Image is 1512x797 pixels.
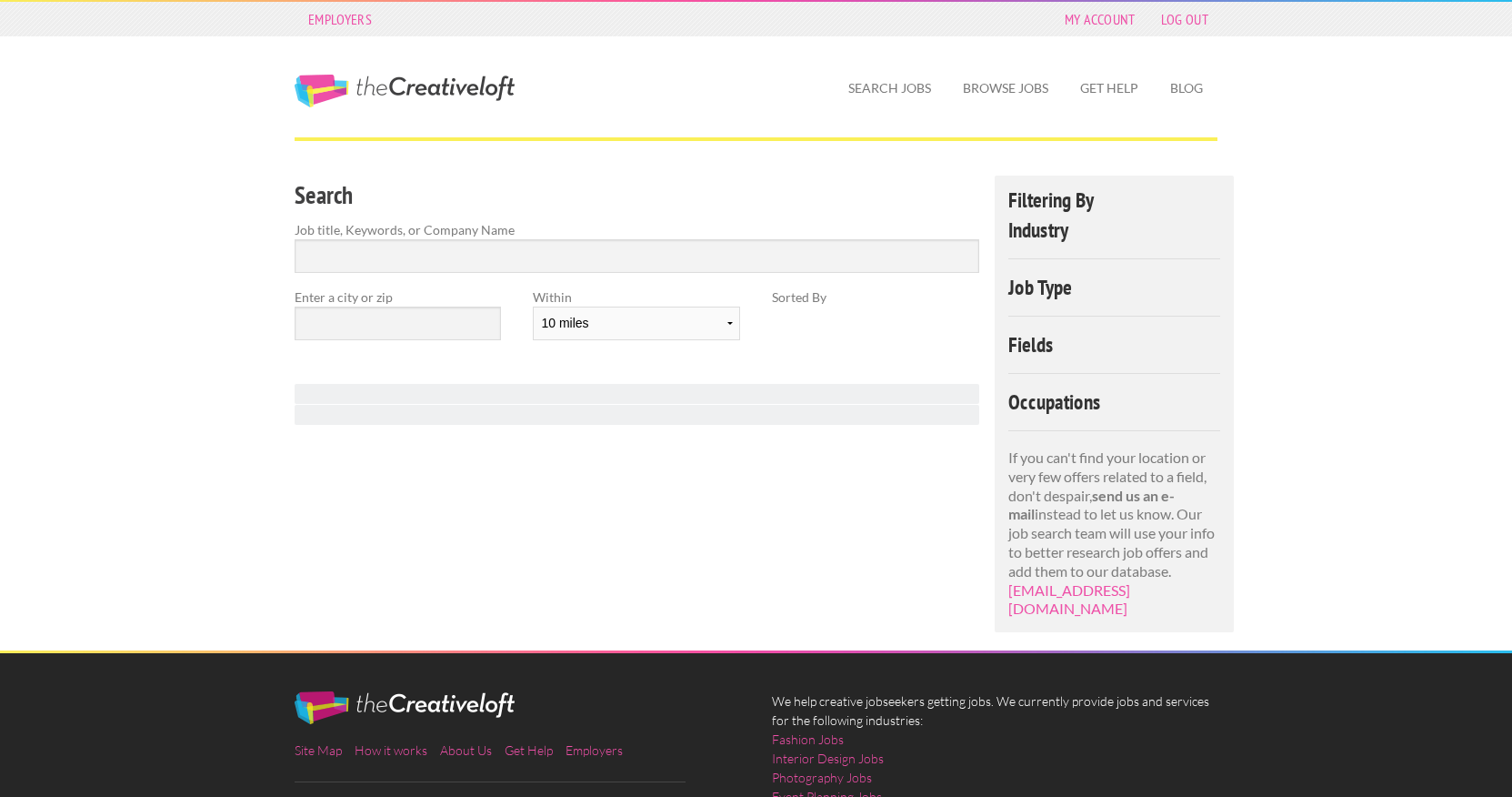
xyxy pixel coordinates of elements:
[1008,581,1130,618] a: [EMAIL_ADDRESS][DOMAIN_NAME]
[295,288,501,307] label: Enter a city or zip
[533,288,739,307] label: Within
[299,6,381,32] a: Employers
[295,75,515,107] a: The Creative Loft
[1152,6,1217,32] a: Log Out
[295,691,515,724] img: The Creative Loft
[1008,334,1220,355] h4: Fields
[295,742,342,758] a: Site Map
[1008,487,1175,523] strong: send us an e-mail
[566,742,623,758] a: Employers
[295,239,979,273] input: Search
[1008,189,1220,210] h4: Filtering By
[1066,67,1153,109] a: Get Help
[834,67,946,109] a: Search Jobs
[355,742,427,758] a: How it works
[772,749,884,768] a: Interior Design Jobs
[295,178,979,213] h3: Search
[1008,449,1220,619] p: If you can't find your location or very few offers related to a field, don't despair, instead to ...
[1008,219,1220,240] h4: Industry
[948,67,1063,109] a: Browse Jobs
[295,220,979,239] label: Job title, Keywords, or Company Name
[1156,67,1217,109] a: Blog
[1056,6,1145,32] a: My Account
[772,768,872,787] a: Photography Jobs
[505,742,553,758] a: Get Help
[1008,391,1220,412] h4: Occupations
[772,288,978,307] label: Sorted By
[772,730,844,749] a: Fashion Jobs
[440,742,492,758] a: About Us
[1008,277,1220,298] h4: Job Type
